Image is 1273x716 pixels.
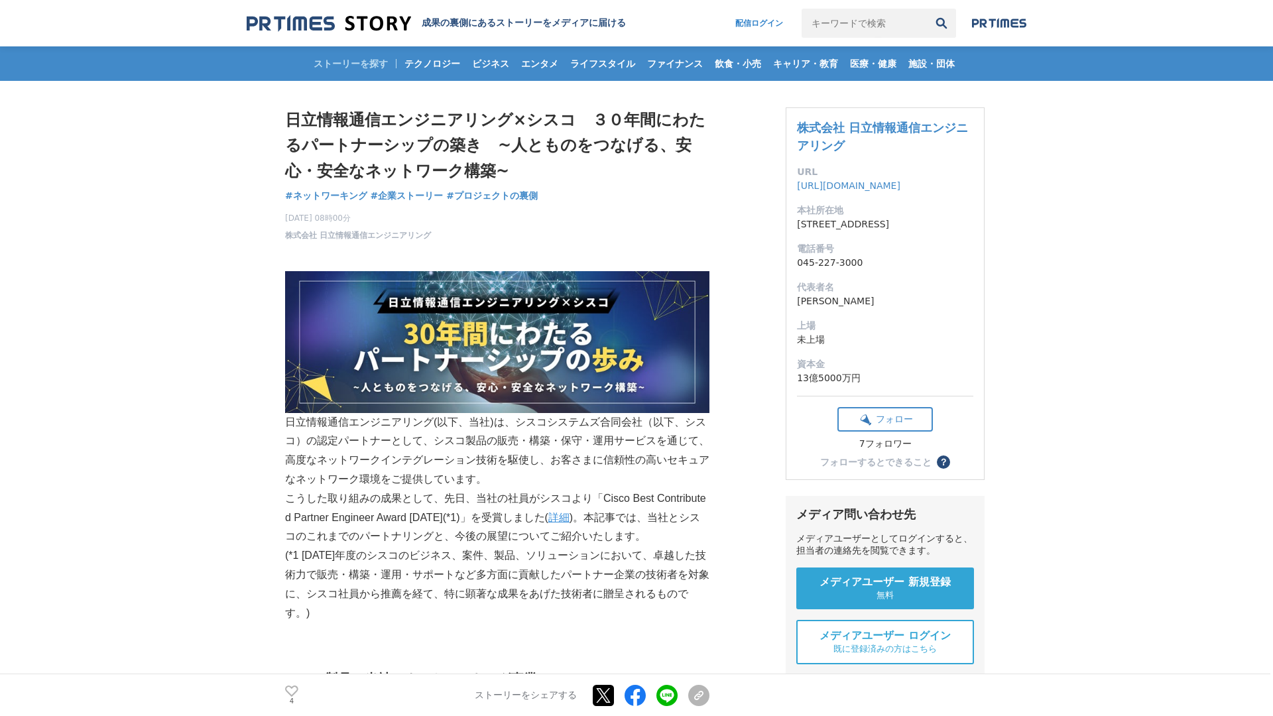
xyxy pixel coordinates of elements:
span: #プロジェクトの裏側 [446,190,538,202]
span: [DATE] 08時00分 [285,212,431,224]
div: フォローするとできること [820,457,932,467]
h1: 日立情報通信エンジニアリング×シスコ ３０年間にわたるパートナーシップの築き ~人とものをつなげる、安心・安全なネットワーク構築~ [285,107,709,184]
a: [URL][DOMAIN_NAME] [797,180,900,191]
span: 医療・健康 [845,58,902,70]
dt: 資本金 [797,357,973,371]
dd: [STREET_ADDRESS] [797,217,973,231]
dt: 本社所在地 [797,204,973,217]
span: メディアユーザー 新規登録 [819,575,951,589]
a: ライフスタイル [565,46,640,81]
p: (*1 [DATE]年度のシスコのビジネス、案件、製品、ソリューションにおいて、卓越した技術力で販売・構築・運用・サポートなど多方面に貢献したパートナー企業の技術者を対象に、シスコ社員から推薦を... [285,546,709,623]
img: thumbnail_291a6e60-8c83-11f0-9d6d-a329db0dd7a1.png [285,271,709,413]
a: 医療・健康 [845,46,902,81]
p: こうした取り組みの成果として、先日、当社の社員がシスコより「Cisco Best Contributed Partner Engineer Award [DATE](*1)」を受賞しました( )... [285,489,709,546]
a: 施設・団体 [903,46,960,81]
dd: 045-227-3000 [797,256,973,270]
dt: 上場 [797,319,973,333]
a: #ネットワーキング [285,189,367,203]
a: 株式会社 日立情報通信エンジニアリング [797,121,968,152]
span: ビジネス [467,58,515,70]
button: ？ [937,455,950,469]
span: キャリア・教育 [768,58,843,70]
dt: URL [797,165,973,179]
a: #企業ストーリー [371,189,444,203]
span: 飲食・小売 [709,58,766,70]
a: メディアユーザー 新規登録 無料 [796,567,974,609]
span: メディアユーザー ログイン [819,629,951,643]
p: 4 [285,698,298,705]
span: テクノロジー [399,58,465,70]
div: 7フォロワー [837,438,933,450]
p: ストーリーをシェアする [475,689,577,701]
a: 飲食・小売 [709,46,766,81]
a: #プロジェクトの裏側 [446,189,538,203]
a: 配信ログイン [722,9,796,38]
button: 検索 [927,9,956,38]
img: prtimes [972,18,1026,29]
dd: [PERSON_NAME] [797,294,973,308]
img: 成果の裏側にあるストーリーをメディアに届ける [247,15,411,32]
button: フォロー [837,407,933,432]
a: エンタメ [516,46,564,81]
dt: 電話番号 [797,242,973,256]
h2: シスコ製品と当社のネットワーキング事業 [285,668,709,689]
span: エンタメ [516,58,564,70]
span: #企業ストーリー [371,190,444,202]
h2: 成果の裏側にあるストーリーをメディアに届ける [422,17,626,29]
a: 成果の裏側にあるストーリーをメディアに届ける 成果の裏側にあるストーリーをメディアに届ける [247,15,626,32]
span: #ネットワーキング [285,190,367,202]
span: 既に登録済みの方はこちら [833,643,937,655]
a: 株式会社 日立情報通信エンジニアリング [285,229,431,241]
div: メディア問い合わせ先 [796,507,974,522]
span: 無料 [877,589,894,601]
a: メディアユーザー ログイン 既に登録済みの方はこちら [796,620,974,664]
input: キーワードで検索 [802,9,927,38]
a: ファイナンス [642,46,708,81]
span: ライフスタイル [565,58,640,70]
div: メディアユーザーとしてログインすると、担当者の連絡先を閲覧できます。 [796,533,974,557]
a: キャリア・教育 [768,46,843,81]
p: 日立情報通信エンジニアリング(以下、当社)は、シスコシステムズ合同会社（以下、シスコ）の認定パートナーとして、シスコ製品の販売・構築・保守・運用サービスを通じて、高度なネットワークインテグレーシ... [285,271,709,489]
a: テクノロジー [399,46,465,81]
span: ファイナンス [642,58,708,70]
span: ？ [939,457,948,467]
span: 施設・団体 [903,58,960,70]
a: ビジネス [467,46,515,81]
dd: 未上場 [797,333,973,347]
dd: 13億5000万円 [797,371,973,385]
dt: 代表者名 [797,280,973,294]
a: 詳細 [548,512,570,523]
